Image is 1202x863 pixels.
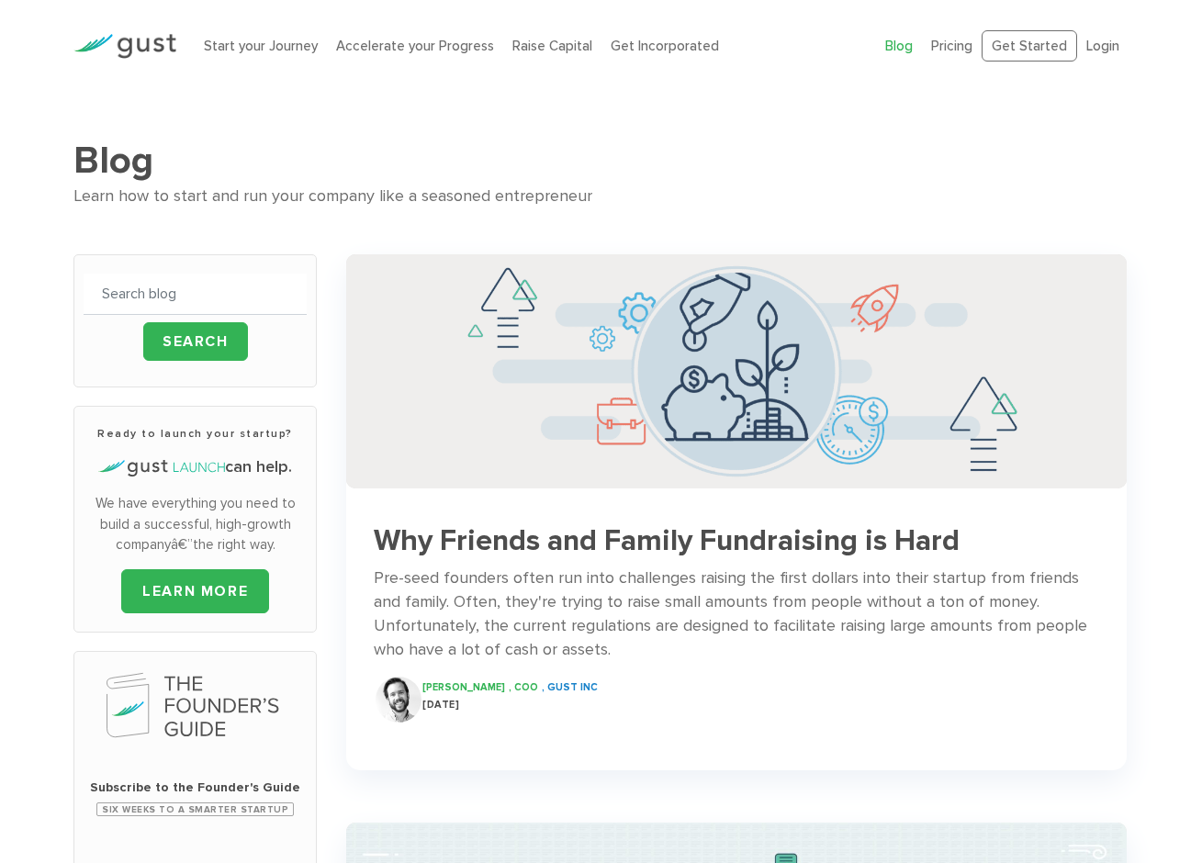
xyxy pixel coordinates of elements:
span: , Gust INC [542,681,598,693]
a: Raise Capital [512,38,592,54]
input: Search blog [84,274,307,315]
h4: can help. [84,455,307,479]
span: Six Weeks to a Smarter Startup [96,802,294,816]
input: Search [143,322,248,361]
a: Accelerate your Progress [336,38,494,54]
img: Successful Startup Founders Invest In Their Own Ventures 0742d64fd6a698c3cfa409e71c3cc4e5620a7e72... [346,254,1127,488]
a: Login [1086,38,1119,54]
a: Blog [885,38,913,54]
h1: Blog [73,138,1128,184]
img: Ryan Nash [376,677,421,723]
p: We have everything you need to build a successful, high-growth companyâ€”the right way. [84,493,307,555]
h3: Ready to launch your startup? [84,425,307,442]
a: Successful Startup Founders Invest In Their Own Ventures 0742d64fd6a698c3cfa409e71c3cc4e5620a7e72... [346,254,1127,740]
span: , COO [509,681,538,693]
a: Get Incorporated [611,38,719,54]
span: Subscribe to the Founder's Guide [84,779,307,797]
a: Get Started [982,30,1077,62]
span: [DATE] [422,699,459,711]
a: Start your Journey [204,38,318,54]
a: LEARN MORE [121,569,269,613]
a: Pricing [931,38,972,54]
div: Pre-seed founders often run into challenges raising the first dollars into their startup from fri... [374,566,1099,662]
img: Gust Logo [73,34,176,59]
span: [PERSON_NAME] [422,681,505,693]
div: Learn how to start and run your company like a seasoned entrepreneur [73,184,1128,210]
h3: Why Friends and Family Fundraising is Hard [374,525,1099,557]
